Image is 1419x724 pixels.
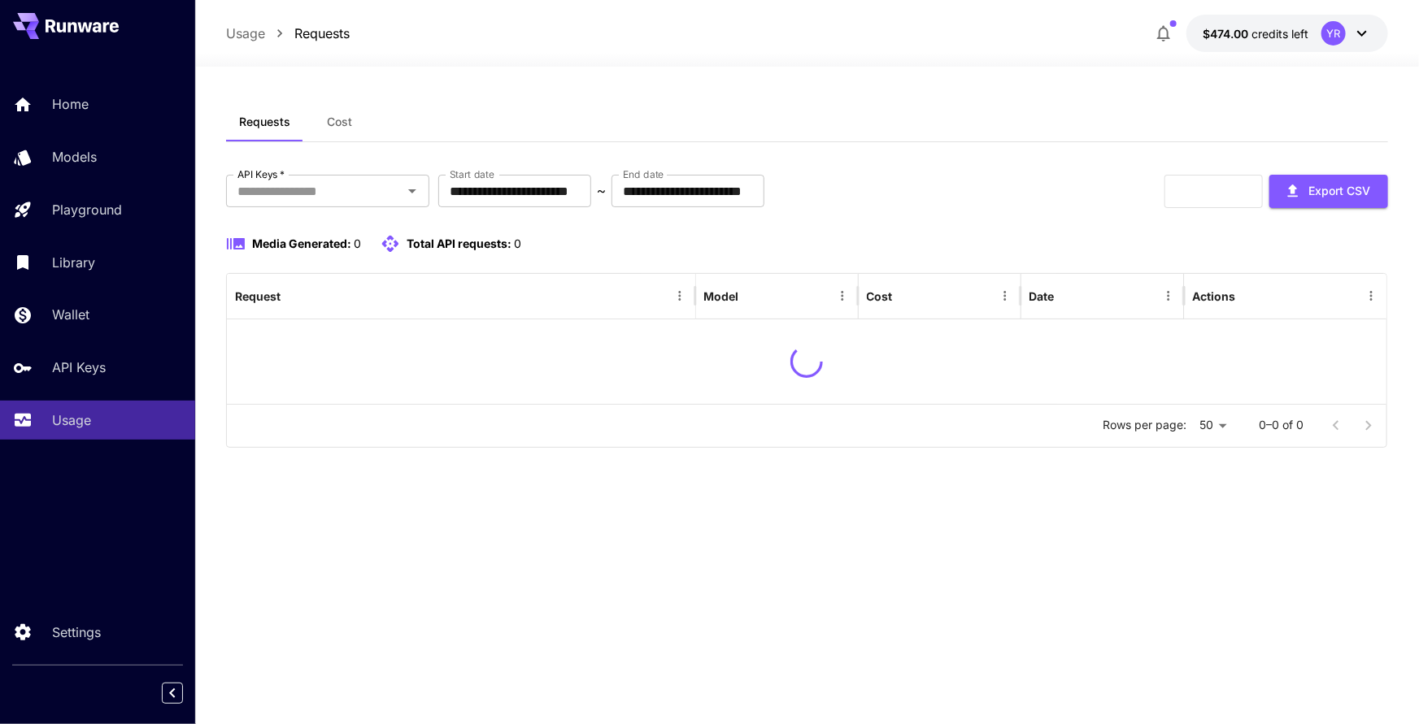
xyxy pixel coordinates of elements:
[226,24,350,43] nav: breadcrumb
[1056,284,1079,307] button: Sort
[226,24,265,43] a: Usage
[1269,175,1388,208] button: Export CSV
[237,167,285,181] label: API Keys
[52,253,95,272] p: Library
[1203,27,1251,41] span: $474.00
[52,147,97,167] p: Models
[741,284,764,307] button: Sort
[327,115,352,129] span: Cost
[52,358,106,377] p: API Keys
[831,284,854,307] button: Menu
[867,289,893,303] div: Cost
[1157,284,1180,307] button: Menu
[162,683,183,704] button: Collapse sidebar
[252,236,351,250] span: Media Generated:
[1103,417,1186,433] p: Rows per page:
[235,289,281,303] div: Request
[52,200,122,219] p: Playground
[282,284,305,307] button: Sort
[1321,21,1346,46] div: YR
[1029,289,1055,303] div: Date
[514,236,521,250] span: 0
[354,236,361,250] span: 0
[174,678,195,708] div: Collapse sidebar
[1186,15,1388,52] button: $474.00298YR
[1192,289,1235,303] div: Actions
[239,115,290,129] span: Requests
[1251,27,1308,41] span: credits left
[994,284,1016,307] button: Menu
[894,284,917,307] button: Sort
[1259,417,1304,433] p: 0–0 of 0
[704,289,739,303] div: Model
[450,167,494,181] label: Start date
[52,94,89,114] p: Home
[623,167,664,181] label: End date
[597,181,606,201] p: ~
[401,180,424,202] button: Open
[407,236,511,250] span: Total API requests:
[1360,284,1382,307] button: Menu
[52,305,89,324] p: Wallet
[294,24,350,43] a: Requests
[52,410,91,430] p: Usage
[1203,25,1308,42] div: $474.00298
[1193,414,1233,437] div: 50
[52,622,101,642] p: Settings
[668,284,691,307] button: Menu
